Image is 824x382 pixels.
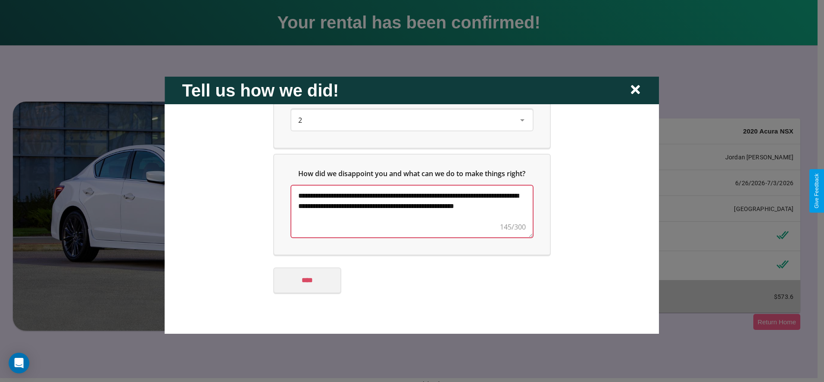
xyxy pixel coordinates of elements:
[291,109,533,130] div: On a scale from 0 to 10, how likely are you to recommend us to a friend or family member?
[274,68,550,147] div: On a scale from 0 to 10, how likely are you to recommend us to a friend or family member?
[299,168,526,178] span: How did we disappoint you and what can we do to make things right?
[298,115,302,124] span: 2
[9,353,29,373] div: Open Intercom Messenger
[182,81,339,100] h2: Tell us how we did!
[500,221,526,232] div: 145/300
[814,174,820,208] div: Give Feedback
